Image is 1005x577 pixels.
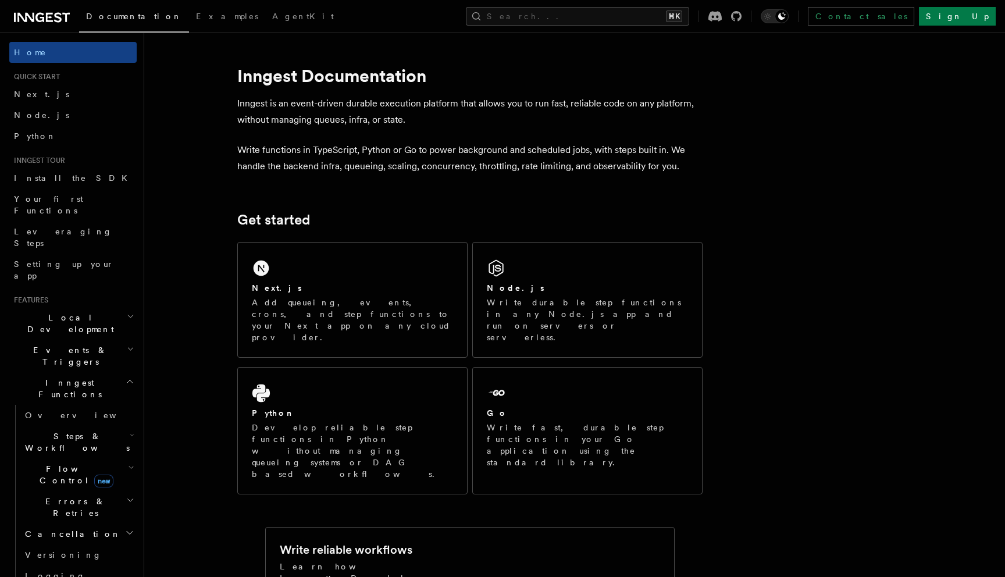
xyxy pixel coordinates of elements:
[14,131,56,141] span: Python
[9,42,137,63] a: Home
[94,475,113,487] span: new
[487,297,688,343] p: Write durable step functions in any Node.js app and run on servers or serverless.
[9,188,137,221] a: Your first Functions
[761,9,789,23] button: Toggle dark mode
[9,340,137,372] button: Events & Triggers
[487,422,688,468] p: Write fast, durable step functions in your Go application using the standard library.
[9,126,137,147] a: Python
[20,405,137,426] a: Overview
[808,7,914,26] a: Contact sales
[280,542,412,558] h2: Write reliable workflows
[265,3,341,31] a: AgentKit
[20,430,130,454] span: Steps & Workflows
[9,221,137,254] a: Leveraging Steps
[20,458,137,491] button: Flow Controlnew
[20,544,137,565] a: Versioning
[252,407,295,419] h2: Python
[14,227,112,248] span: Leveraging Steps
[272,12,334,21] span: AgentKit
[9,156,65,165] span: Inngest tour
[9,168,137,188] a: Install the SDK
[487,282,544,294] h2: Node.js
[237,65,703,86] h1: Inngest Documentation
[20,528,121,540] span: Cancellation
[14,194,83,215] span: Your first Functions
[237,142,703,174] p: Write functions in TypeScript, Python or Go to power background and scheduled jobs, with steps bu...
[472,242,703,358] a: Node.jsWrite durable step functions in any Node.js app and run on servers or serverless.
[14,90,69,99] span: Next.js
[252,282,302,294] h2: Next.js
[14,111,69,120] span: Node.js
[9,312,127,335] span: Local Development
[25,550,102,560] span: Versioning
[9,254,137,286] a: Setting up your app
[9,377,126,400] span: Inngest Functions
[20,463,128,486] span: Flow Control
[919,7,996,26] a: Sign Up
[237,367,468,494] a: PythonDevelop reliable step functions in Python without managing queueing systems or DAG based wo...
[86,12,182,21] span: Documentation
[189,3,265,31] a: Examples
[9,372,137,405] button: Inngest Functions
[237,242,468,358] a: Next.jsAdd queueing, events, crons, and step functions to your Next app on any cloud provider.
[487,407,508,419] h2: Go
[666,10,682,22] kbd: ⌘K
[9,72,60,81] span: Quick start
[472,367,703,494] a: GoWrite fast, durable step functions in your Go application using the standard library.
[237,95,703,128] p: Inngest is an event-driven durable execution platform that allows you to run fast, reliable code ...
[252,422,453,480] p: Develop reliable step functions in Python without managing queueing systems or DAG based workflows.
[20,426,137,458] button: Steps & Workflows
[14,47,47,58] span: Home
[20,491,137,523] button: Errors & Retries
[252,297,453,343] p: Add queueing, events, crons, and step functions to your Next app on any cloud provider.
[20,496,126,519] span: Errors & Retries
[9,105,137,126] a: Node.js
[466,7,689,26] button: Search...⌘K
[20,523,137,544] button: Cancellation
[196,12,258,21] span: Examples
[25,411,145,420] span: Overview
[9,344,127,368] span: Events & Triggers
[237,212,310,228] a: Get started
[14,173,134,183] span: Install the SDK
[14,259,114,280] span: Setting up your app
[9,307,137,340] button: Local Development
[9,295,48,305] span: Features
[79,3,189,33] a: Documentation
[9,84,137,105] a: Next.js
